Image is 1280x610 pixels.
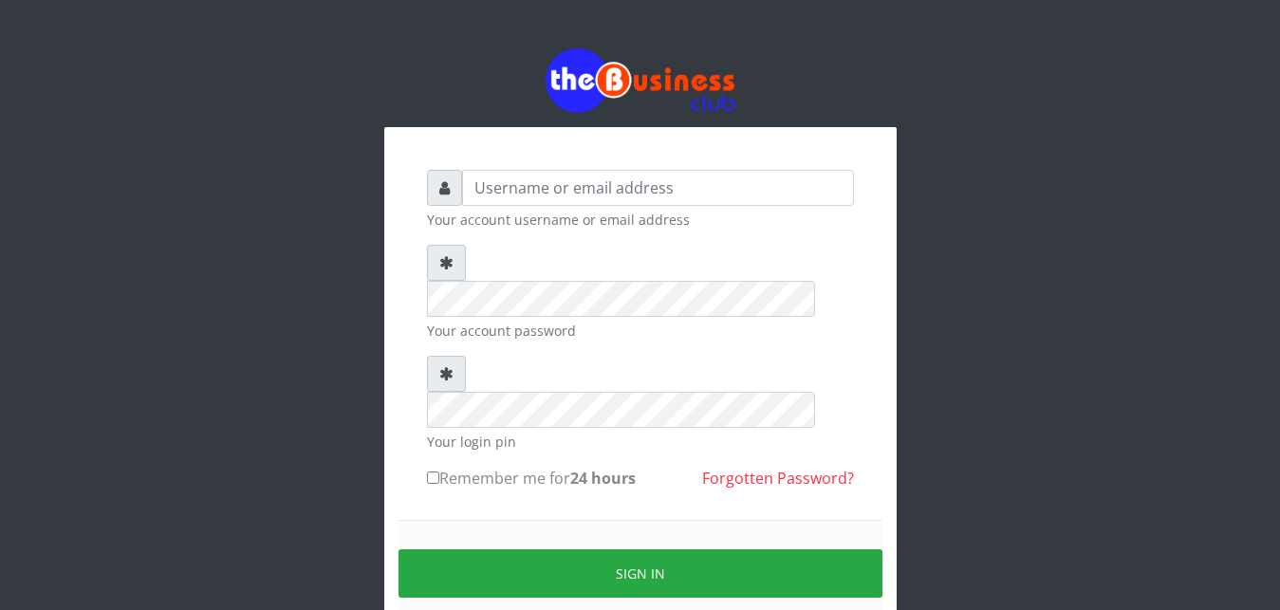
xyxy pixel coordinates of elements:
[427,210,854,230] small: Your account username or email address
[399,549,882,598] button: Sign in
[570,468,636,489] b: 24 hours
[702,468,854,489] a: Forgotten Password?
[427,471,439,484] input: Remember me for24 hours
[462,170,854,206] input: Username or email address
[427,432,854,452] small: Your login pin
[427,321,854,341] small: Your account password
[427,467,636,490] label: Remember me for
